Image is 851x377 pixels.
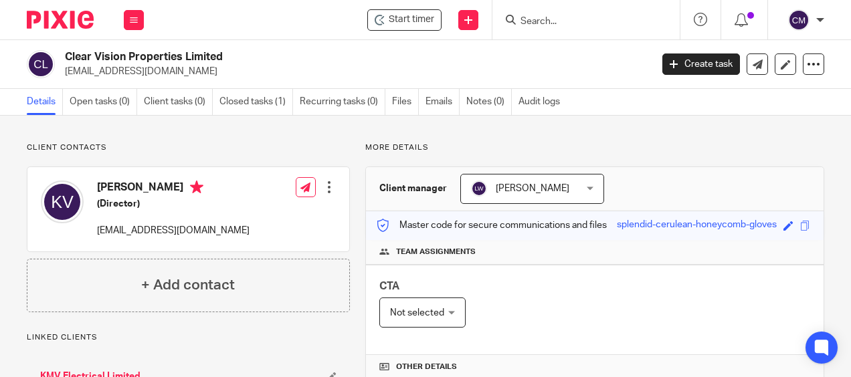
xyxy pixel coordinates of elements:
a: Emails [425,89,460,115]
span: Start timer [389,13,434,27]
span: CTA [379,281,399,291]
img: svg%3E [788,9,810,31]
div: Clear Vision Properties Limited [367,9,442,31]
i: Primary [190,180,203,194]
img: Pixie [27,11,94,29]
img: svg%3E [41,180,84,223]
a: Notes (0) [466,89,512,115]
a: Recurring tasks (0) [300,89,385,115]
input: Search [519,16,640,28]
span: [PERSON_NAME] [496,184,569,193]
div: splendid-cerulean-honeycomb-gloves [617,218,777,233]
a: Client tasks (0) [144,89,213,115]
h3: Client manager [379,182,447,195]
a: Audit logs [518,89,567,115]
span: Not selected [390,308,444,318]
h4: + Add contact [141,275,235,295]
p: Client contacts [27,142,350,153]
p: [EMAIL_ADDRESS][DOMAIN_NAME] [97,224,250,237]
h4: [PERSON_NAME] [97,180,250,197]
img: svg%3E [27,50,55,78]
a: Closed tasks (1) [219,89,293,115]
p: [EMAIL_ADDRESS][DOMAIN_NAME] [65,65,642,78]
p: Master code for secure communications and files [376,219,607,232]
a: Create task [662,53,740,75]
h2: Clear Vision Properties Limited [65,50,527,64]
span: Team assignments [396,247,476,257]
p: Linked clients [27,332,350,343]
a: Open tasks (0) [70,89,137,115]
p: More details [365,142,824,153]
a: Details [27,89,63,115]
img: svg%3E [471,180,487,197]
span: Other details [396,362,457,372]
h5: (Director) [97,197,250,211]
a: Files [392,89,419,115]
